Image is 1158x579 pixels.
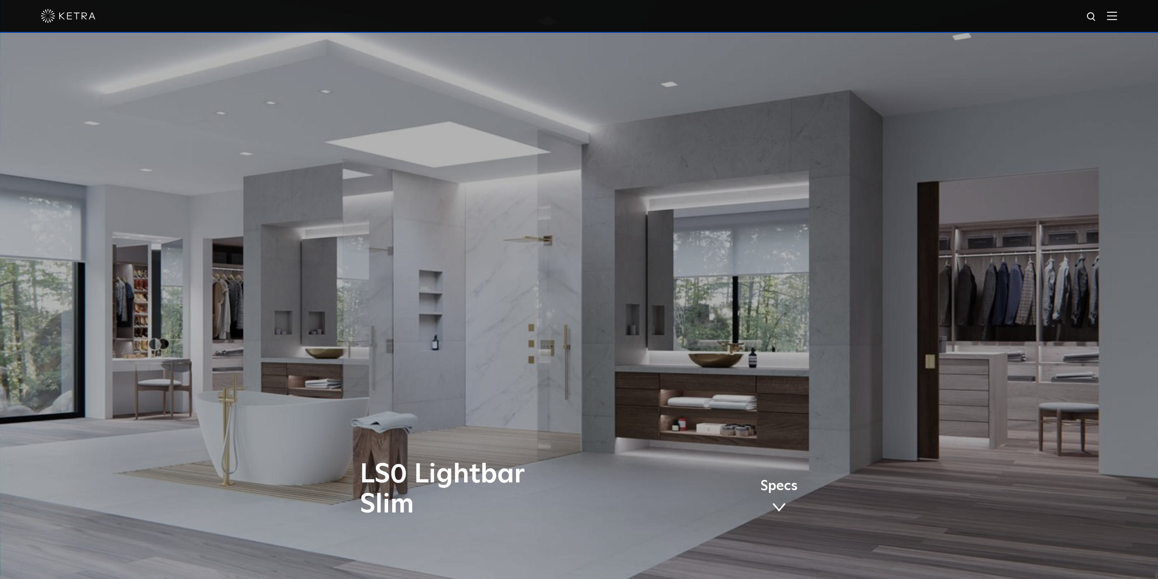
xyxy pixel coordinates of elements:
[760,480,798,515] a: Specs
[1086,11,1097,23] img: search icon
[41,9,96,23] img: ketra-logo-2019-white
[760,480,798,493] span: Specs
[1107,11,1117,20] img: Hamburger%20Nav.svg
[360,460,617,520] h1: LS0 Lightbar Slim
